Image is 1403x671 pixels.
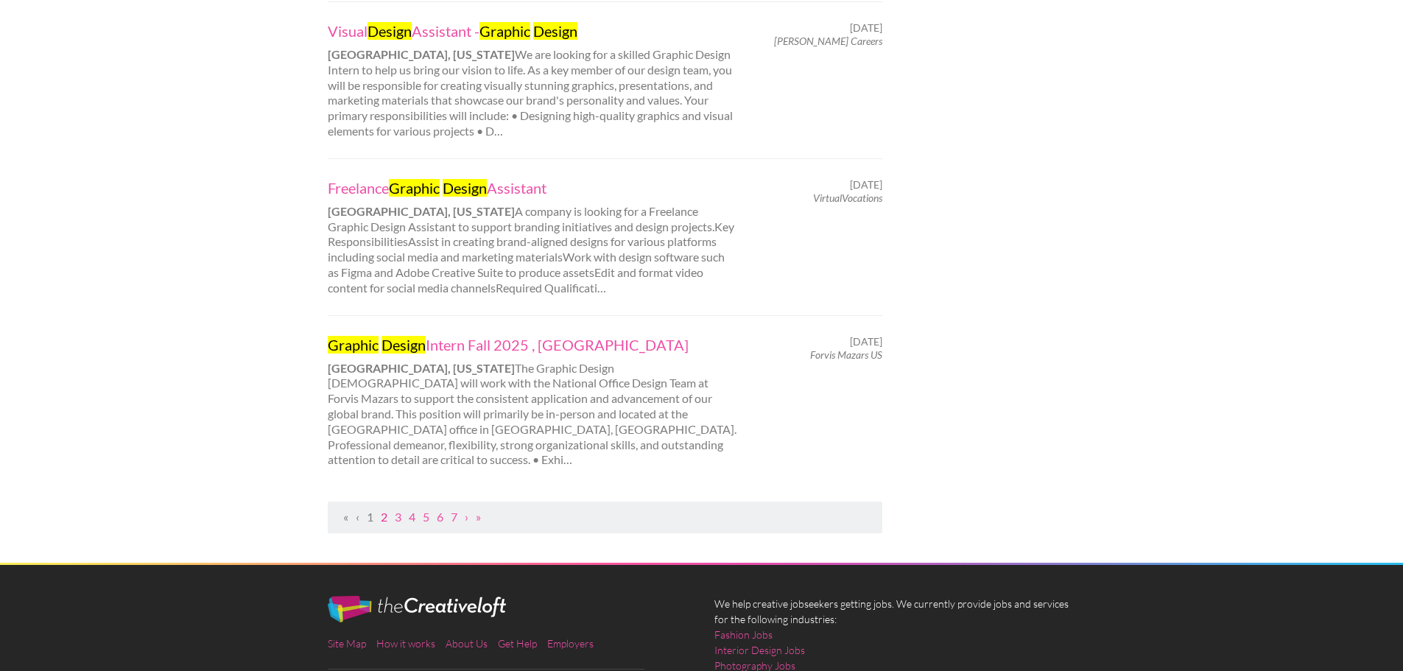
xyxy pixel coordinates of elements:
[850,178,882,192] span: [DATE]
[533,22,577,40] mark: Design
[328,335,737,354] a: Graphic DesignIntern Fall 2025 , [GEOGRAPHIC_DATA]
[328,47,515,61] strong: [GEOGRAPHIC_DATA], [US_STATE]
[328,178,737,197] a: FreelanceGraphic DesignAssistant
[328,637,366,650] a: Site Map
[423,510,429,524] a: Page 5
[328,596,506,622] img: The Creative Loft
[850,335,882,348] span: [DATE]
[498,637,537,650] a: Get Help
[465,510,468,524] a: Next Page
[328,21,737,41] a: VisualDesignAssistant -Graphic Design
[328,204,515,218] strong: [GEOGRAPHIC_DATA], [US_STATE]
[443,179,487,197] mark: Design
[367,510,373,524] a: Page 1
[446,637,488,650] a: About Us
[389,179,440,197] mark: Graphic
[328,336,379,354] mark: Graphic
[479,22,530,40] mark: Graphic
[451,510,457,524] a: Page 7
[547,637,594,650] a: Employers
[315,335,750,468] div: The Graphic Design [DEMOGRAPHIC_DATA] will work with the National Office Design Team at Forvis Ma...
[315,21,750,139] div: We are looking for a skilled Graphic Design Intern to help us bring our vision to life. As a key ...
[714,627,773,642] a: Fashion Jobs
[395,510,401,524] a: Page 3
[813,192,882,204] em: VirtualVocations
[810,348,882,361] em: Forvis Mazars US
[437,510,443,524] a: Page 6
[368,22,412,40] mark: Design
[356,510,359,524] span: Previous Page
[381,336,426,354] mark: Design
[315,178,750,296] div: A company is looking for a Freelance Graphic Design Assistant to support branding initiatives and...
[343,510,348,524] span: First Page
[381,510,387,524] a: Page 2
[774,35,882,47] em: [PERSON_NAME] Careers
[376,637,435,650] a: How it works
[850,21,882,35] span: [DATE]
[714,642,805,658] a: Interior Design Jobs
[409,510,415,524] a: Page 4
[476,510,481,524] a: Last Page, Page 11
[328,361,515,375] strong: [GEOGRAPHIC_DATA], [US_STATE]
